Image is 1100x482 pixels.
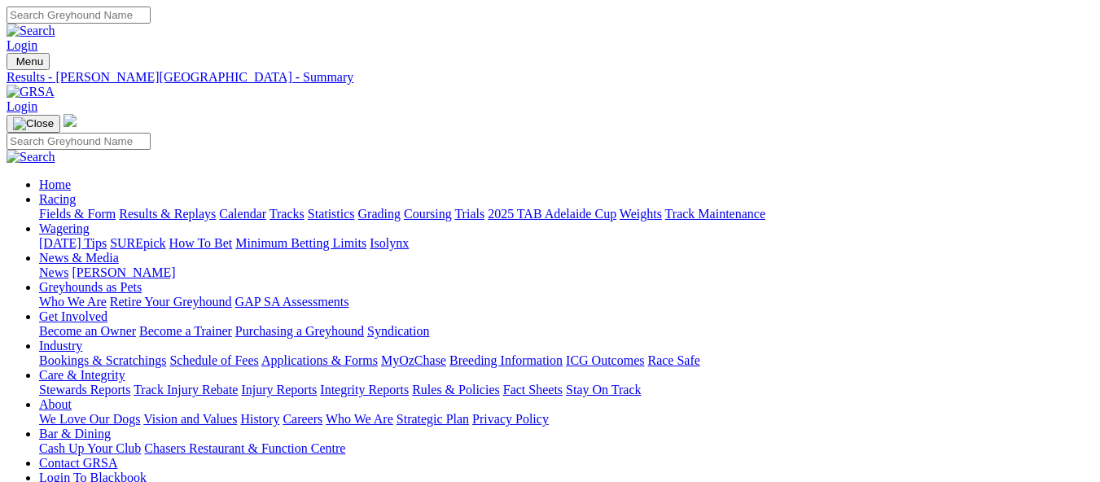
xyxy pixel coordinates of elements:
a: Login [7,38,37,52]
a: Racing [39,192,76,206]
input: Search [7,7,151,24]
div: Greyhounds as Pets [39,295,1093,309]
img: Search [7,150,55,164]
a: Bar & Dining [39,427,111,440]
a: Careers [283,412,322,426]
a: Bookings & Scratchings [39,353,166,367]
img: Close [13,117,54,130]
a: Coursing [404,207,452,221]
a: [DATE] Tips [39,236,107,250]
a: Who We Are [39,295,107,309]
a: Who We Are [326,412,393,426]
div: Bar & Dining [39,441,1093,456]
a: Calendar [219,207,266,221]
div: News & Media [39,265,1093,280]
a: Minimum Betting Limits [235,236,366,250]
a: Race Safe [647,353,699,367]
a: We Love Our Dogs [39,412,140,426]
a: GAP SA Assessments [235,295,349,309]
a: Fact Sheets [503,383,563,397]
a: History [240,412,279,426]
a: Isolynx [370,236,409,250]
a: Vision and Values [143,412,237,426]
div: About [39,412,1093,427]
a: Statistics [308,207,355,221]
a: Contact GRSA [39,456,117,470]
img: Search [7,24,55,38]
a: ICG Outcomes [566,353,644,367]
a: [PERSON_NAME] [72,265,175,279]
div: Industry [39,353,1093,368]
a: News [39,265,68,279]
a: Weights [620,207,662,221]
button: Toggle navigation [7,53,50,70]
a: Syndication [367,324,429,338]
a: Results - [PERSON_NAME][GEOGRAPHIC_DATA] - Summary [7,70,1093,85]
a: Integrity Reports [320,383,409,397]
a: 2025 TAB Adelaide Cup [488,207,616,221]
a: Privacy Policy [472,412,549,426]
a: Become a Trainer [139,324,232,338]
a: About [39,397,72,411]
div: Racing [39,207,1093,221]
a: Stay On Track [566,383,641,397]
a: Wagering [39,221,90,235]
a: Breeding Information [449,353,563,367]
span: Menu [16,55,43,68]
a: Purchasing a Greyhound [235,324,364,338]
a: Track Maintenance [665,207,765,221]
a: Fields & Form [39,207,116,221]
a: Rules & Policies [412,383,500,397]
img: GRSA [7,85,55,99]
a: Home [39,177,71,191]
div: Wagering [39,236,1093,251]
a: Grading [358,207,401,221]
button: Toggle navigation [7,115,60,133]
a: How To Bet [169,236,233,250]
a: Login [7,99,37,113]
div: Get Involved [39,324,1093,339]
a: Become an Owner [39,324,136,338]
a: Applications & Forms [261,353,378,367]
a: Strategic Plan [397,412,469,426]
a: Stewards Reports [39,383,130,397]
a: Results & Replays [119,207,216,221]
a: Care & Integrity [39,368,125,382]
a: News & Media [39,251,119,265]
input: Search [7,133,151,150]
div: Care & Integrity [39,383,1093,397]
a: Schedule of Fees [169,353,258,367]
a: Retire Your Greyhound [110,295,232,309]
a: MyOzChase [381,353,446,367]
a: Industry [39,339,82,353]
a: Trials [454,207,484,221]
a: Get Involved [39,309,107,323]
a: Injury Reports [241,383,317,397]
img: logo-grsa-white.png [64,114,77,127]
a: Chasers Restaurant & Function Centre [144,441,345,455]
a: Cash Up Your Club [39,441,141,455]
a: Tracks [270,207,305,221]
a: SUREpick [110,236,165,250]
a: Greyhounds as Pets [39,280,142,294]
a: Track Injury Rebate [134,383,238,397]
